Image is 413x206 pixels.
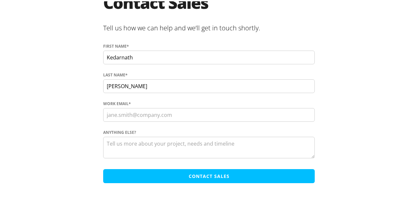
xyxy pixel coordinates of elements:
[103,128,136,134] span: Anything else?
[103,100,129,105] span: Work Email
[103,168,315,182] input: Contact Sales
[103,19,315,36] h2: Tell us how we can help and we’ll get in touch shortly.
[103,71,125,77] span: Last name
[103,42,127,48] span: First name
[103,107,315,120] input: jane.smith@company.com
[103,78,315,92] input: Smith
[103,49,315,63] input: Jane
